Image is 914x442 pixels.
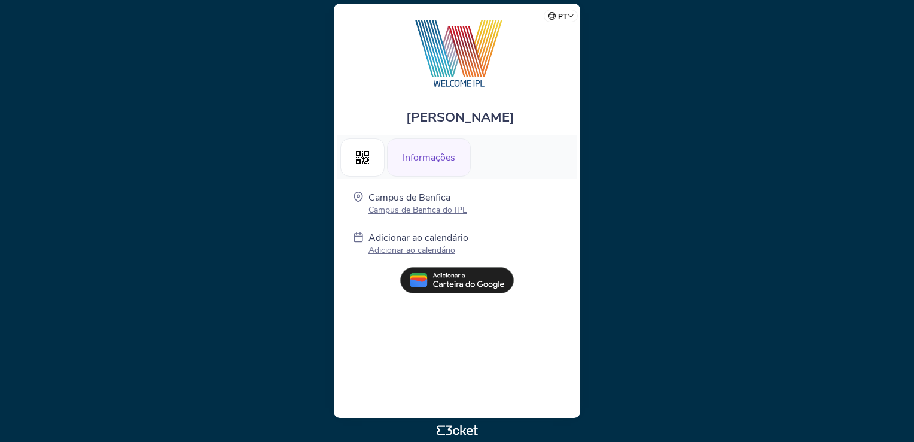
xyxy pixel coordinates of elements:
p: Adicionar ao calendário [368,231,468,244]
p: Campus de Benfica [368,191,467,204]
p: Campus de Benfica do IPL [368,204,467,216]
span: [PERSON_NAME] [406,108,514,126]
img: Welcome IPL 2025 [392,16,523,90]
a: Adicionar ao calendário Adicionar ao calendário [368,231,468,258]
a: Informações [387,150,471,163]
a: Campus de Benfica Campus de Benfica do IPL [368,191,467,216]
img: pt_add_to_google_wallet.13e59062.svg [400,267,514,293]
div: Informações [387,138,471,177]
p: Adicionar ao calendário [368,244,468,256]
